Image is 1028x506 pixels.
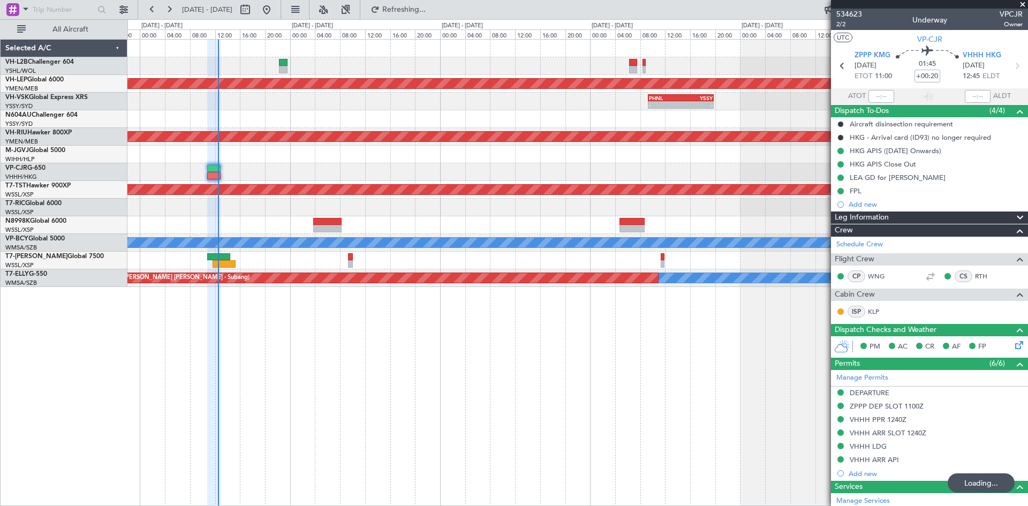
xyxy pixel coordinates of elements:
a: M-JGVJGlobal 5000 [5,147,65,154]
div: FPL [850,186,861,195]
a: KLP [868,307,892,316]
div: 00:00 [740,29,765,39]
a: WMSA/SZB [5,244,37,252]
span: [DATE] - [DATE] [182,5,232,14]
div: 04:00 [165,29,190,39]
a: YMEN/MEB [5,85,38,93]
a: N8998KGlobal 6000 [5,218,66,224]
a: VH-VSKGlobal Express XRS [5,94,88,101]
div: 00:00 [290,29,315,39]
a: WSSL/XSP [5,226,34,234]
a: VH-RIUHawker 800XP [5,130,72,136]
a: N604AUChallenger 604 [5,112,78,118]
a: VHHH/HKG [5,173,37,181]
a: VH-L2BChallenger 604 [5,59,74,65]
div: Add new [849,469,1023,478]
div: HKG - Arrival card (ID93) no longer required [850,133,991,142]
a: VP-BCYGlobal 5000 [5,236,65,242]
span: PM [870,342,880,352]
div: 08:00 [190,29,215,39]
div: CP [848,270,865,282]
span: Services [835,481,863,493]
span: VP-CJR [5,165,27,171]
span: ALDT [993,91,1011,102]
a: T7-RICGlobal 6000 [5,200,62,207]
div: 08:00 [340,29,365,39]
span: M-JGVJ [5,147,29,154]
div: 20:00 [715,29,740,39]
div: 00:00 [140,29,165,39]
div: [DATE] - [DATE] [141,21,183,31]
div: 12:00 [215,29,240,39]
a: WSSL/XSP [5,191,34,199]
span: [DATE] [855,61,876,71]
div: 04:00 [765,29,790,39]
div: 04:00 [315,29,340,39]
a: RTH [975,271,999,281]
a: WNG [868,271,892,281]
a: VP-CJRG-650 [5,165,46,171]
div: VHHH PPR 1240Z [850,415,906,424]
span: 01:45 [919,59,936,70]
div: 20:00 [415,29,440,39]
div: 00:00 [440,29,465,39]
span: Crew [835,224,853,237]
a: T7-[PERSON_NAME]Global 7500 [5,253,104,260]
div: [DATE] - [DATE] [592,21,633,31]
div: HKG APIS Close Out [850,160,916,169]
span: T7-[PERSON_NAME] [5,253,67,260]
span: 12:45 [963,71,980,82]
div: 16:00 [390,29,415,39]
span: ATOT [848,91,866,102]
span: VP-BCY [5,236,28,242]
span: Leg Information [835,212,889,224]
div: ZPPP DEP SLOT 1100Z [850,402,924,411]
span: Cabin Crew [835,289,875,301]
span: ZPPP KMG [855,50,890,61]
div: 08:00 [490,29,515,39]
div: Underway [912,14,947,26]
div: 00:00 [590,29,615,39]
span: (6/6) [989,358,1005,369]
div: [DATE] - [DATE] [292,21,333,31]
div: VHHH ARR SLOT 1240Z [850,428,926,437]
div: LEA GD for [PERSON_NAME] [850,173,946,182]
button: Refreshing... [366,1,430,18]
div: 16:00 [240,29,265,39]
a: YSSY/SYD [5,120,33,128]
span: Dispatch To-Dos [835,105,889,117]
div: [DATE] - [DATE] [742,21,783,31]
span: ETOT [855,71,872,82]
div: HKG APIS ([DATE] Onwards) [850,146,941,155]
div: DEPARTURE [850,388,889,397]
span: (4/4) [989,105,1005,116]
span: T7-ELLY [5,271,29,277]
span: 2/2 [836,20,862,29]
div: 16:00 [690,29,715,39]
div: YSSY [681,95,713,101]
a: YMEN/MEB [5,138,38,146]
span: N8998K [5,218,30,224]
a: Schedule Crew [836,239,883,250]
span: VH-L2B [5,59,28,65]
span: Refreshing... [382,6,427,13]
div: 20:00 [265,29,290,39]
span: Dispatch Checks and Weather [835,324,936,336]
button: All Aircraft [12,21,116,38]
span: 534623 [836,9,862,20]
span: CR [925,342,934,352]
div: 20:00 [565,29,591,39]
span: N604AU [5,112,32,118]
span: FP [978,342,986,352]
div: VHHH ARR API [850,455,899,464]
a: WSSL/XSP [5,261,34,269]
a: T7-ELLYG-550 [5,271,47,277]
a: WIHH/HLP [5,155,35,163]
input: Trip Number [33,2,94,18]
span: VH-RIU [5,130,27,136]
div: 12:00 [515,29,540,39]
div: 04:00 [465,29,490,39]
span: AC [898,342,908,352]
div: 04:00 [615,29,640,39]
div: Loading... [948,473,1015,493]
